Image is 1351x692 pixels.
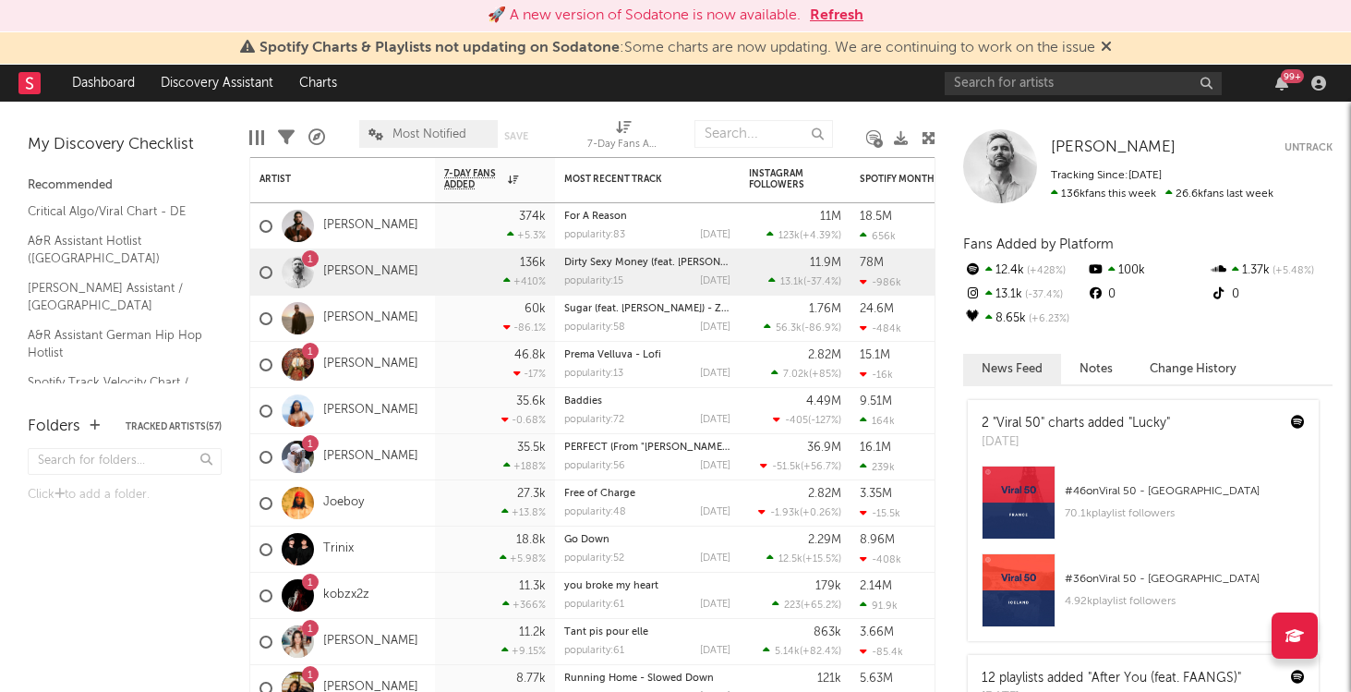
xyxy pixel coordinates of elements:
div: popularity: 61 [564,646,624,656]
div: 15.1M [860,349,890,361]
div: 27.3k [517,488,546,500]
button: News Feed [963,354,1061,384]
span: +428 % [1024,266,1066,276]
a: Baddies [564,396,602,407]
span: -37.4 % [1022,290,1063,300]
div: ( ) [773,414,841,426]
span: -127 % [811,416,838,426]
div: 46.8k [514,349,546,361]
div: popularity: 13 [564,369,623,379]
div: 374k [519,211,546,223]
a: #46onViral 50 - [GEOGRAPHIC_DATA]70.1kplaylist followers [968,466,1319,553]
div: Tant pis pour elle [564,627,730,637]
div: 5.63M [860,673,893,685]
a: Dirty Sexy Money (feat. [PERSON_NAME] & French [US_STATE]) - [PERSON_NAME] Remix [564,258,988,268]
div: # 46 on Viral 50 - [GEOGRAPHIC_DATA] [1065,480,1305,503]
button: 99+ [1275,76,1288,91]
div: PERFECT (From "Sunny Sanskari Ki Tulsi Kumari") [564,443,730,453]
div: 16.1M [860,442,891,454]
div: 179k [815,580,841,592]
div: 0 [1086,283,1209,307]
div: -15.5k [860,507,900,519]
div: +366 % [502,599,546,611]
div: Artist [259,174,398,185]
div: [DATE] [700,600,730,610]
div: 4.49M [806,395,841,407]
span: Tracking Since: [DATE] [1051,170,1162,181]
a: [PERSON_NAME] [323,310,418,326]
span: 12.5k [778,554,802,565]
div: 8.96M [860,534,895,546]
a: Running Home - Slowed Down [564,674,714,684]
div: Free of Charge [564,489,730,499]
div: 9.51M [860,395,892,407]
div: [DATE] [700,507,730,517]
div: [DATE] [700,276,730,286]
div: 239k [860,461,895,473]
span: +56.7 % [803,462,838,472]
button: Save [504,131,528,141]
div: +5.3 % [507,229,546,241]
span: +82.4 % [802,647,838,657]
div: ( ) [771,368,841,380]
a: [PERSON_NAME] [1051,139,1176,157]
span: +65.2 % [803,601,838,611]
div: Filters [278,111,295,164]
a: [PERSON_NAME] [323,634,418,650]
div: -484k [860,322,901,334]
div: Recommended [28,175,222,197]
a: Joeboy [323,495,364,511]
div: 863k [814,626,841,638]
div: Spotify Monthly Listeners [860,174,998,185]
div: 11.9M [810,257,841,269]
a: [PERSON_NAME] [323,403,418,419]
span: -86.9 % [804,323,838,334]
div: 164k [860,415,895,427]
div: -86.1 % [503,322,546,334]
span: 223 [784,601,801,611]
div: [DATE] [982,433,1170,452]
span: -37.4 % [806,277,838,287]
span: 7-Day Fans Added [444,168,503,190]
span: 13.1k [780,277,803,287]
div: 35.6k [516,395,546,407]
div: ( ) [766,552,841,565]
button: Untrack [1285,139,1333,157]
span: 136k fans this week [1051,188,1156,200]
a: Sugar (feat. [PERSON_NAME]) - Zerb Remix [564,304,769,314]
span: +15.5 % [805,554,838,565]
span: Most Notified [392,128,466,140]
div: 70.1k playlist followers [1065,503,1305,525]
div: 2.82M [808,488,841,500]
div: 2.82M [808,349,841,361]
div: 2.29M [808,534,841,546]
div: 4.92k playlist followers [1065,590,1305,613]
div: 8.65k [963,307,1086,331]
a: [PERSON_NAME] [323,357,418,372]
div: 24.6M [860,303,894,315]
span: [PERSON_NAME] [1051,140,1176,155]
div: 656k [860,230,896,242]
div: +188 % [503,460,546,472]
span: 5.14k [775,647,800,657]
a: Dashboard [59,65,148,102]
a: Spotify Track Velocity Chart / DE [28,372,203,410]
div: [DATE] [700,230,730,240]
a: #36onViral 50 - [GEOGRAPHIC_DATA]4.92kplaylist followers [968,553,1319,641]
input: Search for artists [945,72,1222,95]
div: popularity: 48 [564,507,626,517]
div: For A Reason [564,212,730,222]
a: "After You (feat. FAANGS)" [1088,672,1241,685]
div: 3.35M [860,488,892,500]
div: popularity: 61 [564,600,624,610]
div: 99 + [1281,69,1304,83]
div: 136k [520,257,546,269]
div: 0 [1210,283,1333,307]
a: Critical Algo/Viral Chart - DE [28,201,203,222]
div: -85.4k [860,646,903,658]
div: Sugar (feat. Francesco Yates) - Zerb Remix [564,304,730,314]
div: 1.76M [809,303,841,315]
div: 7-Day Fans Added (7-Day Fans Added) [587,134,661,156]
a: A&R Assistant Hotlist ([GEOGRAPHIC_DATA]) [28,231,203,269]
div: -0.68 % [501,414,546,426]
